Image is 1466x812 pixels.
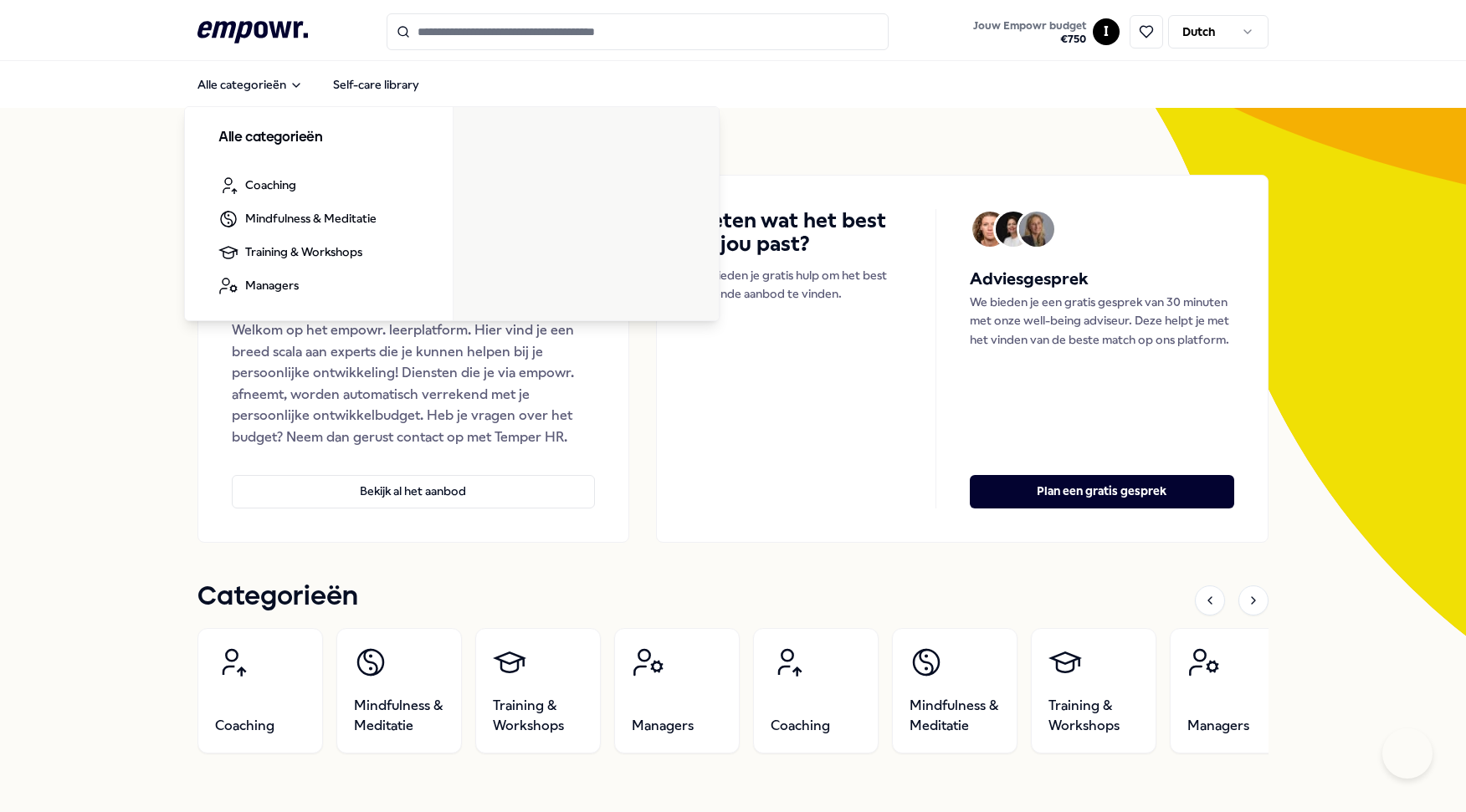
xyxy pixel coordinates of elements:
span: Training & Workshops [1048,696,1139,736]
a: Training & Workshops [475,628,601,753]
span: Jouw Empowr budget [973,19,1086,33]
h4: Weten wat het best bij jou past? [690,209,902,256]
span: Coaching [215,716,274,736]
a: Jouw Empowr budget€750 [966,14,1093,49]
span: Managers [1187,716,1249,736]
button: I [1093,18,1120,45]
a: Managers [614,628,740,753]
span: € 750 [973,33,1086,46]
button: Jouw Empowr budget€750 [970,16,1089,49]
span: Mindfulness & Meditatie [354,696,444,736]
a: Coaching [753,628,879,753]
span: Mindfulness & Meditatie [910,696,1000,736]
span: Managers [632,716,694,736]
img: Avatar [972,212,1007,247]
a: Managers [1170,628,1295,753]
a: Coaching [197,628,323,753]
a: Mindfulness & Meditatie [892,628,1017,753]
a: Mindfulness & Meditatie [336,628,462,753]
iframe: Help Scout Beacon - Open [1382,728,1433,779]
div: Welkom op het empowr. leerplatform. Hier vind je een breed scala aan experts die je kunnen helpen... [232,319,595,448]
img: Avatar [1019,212,1054,247]
span: Training & Workshops [493,696,583,736]
a: Bekijk al het aanbod [232,448,595,508]
p: We bieden je een gratis gesprek van 30 minuten met onze well-being adviseur. Deze helpt je met he... [970,293,1234,349]
p: We bieden je gratis hulp om het best passende aanbod te vinden. [690,266,902,304]
button: Bekijk al het aanbod [232,475,595,508]
a: Self-care library [320,68,433,101]
h5: Adviesgesprek [970,266,1234,293]
span: Coaching [771,716,830,736]
a: Training & Workshops [1031,628,1156,753]
nav: Main [184,68,433,101]
input: Search for products, categories or subcategories [387,13,889,50]
img: Avatar [996,212,1031,247]
h1: Categorieën [197,576,358,618]
button: Plan een gratis gesprek [970,475,1234,508]
button: Alle categorieën [184,68,316,101]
